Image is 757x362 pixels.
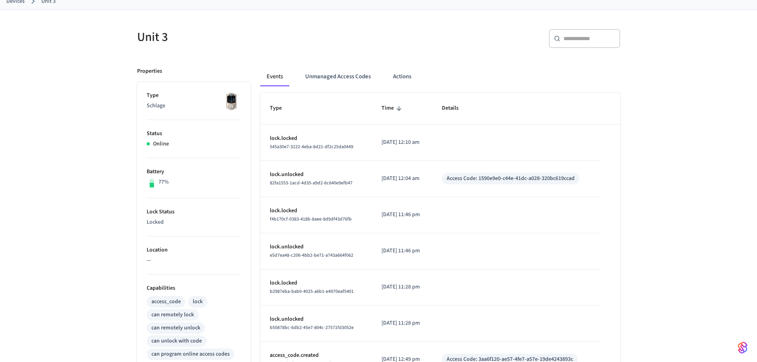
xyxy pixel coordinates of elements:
p: [DATE] 12:10 am [381,138,423,147]
div: Access Code: 1590e9e0-c44e-41dc-a028-320bc619ccad [447,174,575,183]
p: Status [147,130,241,138]
p: Lock Status [147,208,241,216]
span: 545a30e7-3222-4eba-8d21-df2c25da0449 [270,143,353,150]
h5: Unit 3 [137,29,374,45]
div: can unlock with code [151,337,202,345]
p: lock.locked [270,279,362,287]
button: Actions [387,67,418,86]
span: b2987eba-bab0-4025-a6b1-e4970eaf5401 [270,288,354,295]
span: b50878bc-6db2-45e7-804c-27571fd3052e [270,324,354,331]
span: 82fa1553-1acd-4d35-a9d2-6c640e9efb47 [270,180,352,186]
p: lock.unlocked [270,243,362,251]
p: lock.locked [270,207,362,215]
span: e5d7ea48-c206-4bb2-be71-a743a664f062 [270,252,353,259]
div: ant example [260,67,620,86]
p: Type [147,91,241,100]
div: can remotely unlock [151,324,200,332]
p: [DATE] 12:04 am [381,174,423,183]
div: lock [193,298,203,306]
div: can remotely lock [151,311,194,319]
span: Details [442,102,469,114]
p: [DATE] 11:46 pm [381,247,423,255]
p: Locked [147,218,241,226]
div: can program online access codes [151,350,230,358]
p: Properties [137,67,162,75]
p: Location [147,246,241,254]
div: access_code [151,298,181,306]
span: Time [381,102,404,114]
img: SeamLogoGradient.69752ec5.svg [738,341,747,354]
p: [DATE] 11:28 pm [381,283,423,291]
p: [DATE] 11:46 pm [381,211,423,219]
img: Schlage Sense Smart Deadbolt with Camelot Trim, Front [221,91,241,111]
p: lock.unlocked [270,315,362,323]
p: lock.unlocked [270,170,362,179]
span: f4b170cf-0383-418b-8aee-8d9df43d76fb [270,216,352,223]
p: — [147,256,241,265]
p: Battery [147,168,241,176]
p: 77% [159,178,169,186]
p: Online [153,140,169,148]
p: lock.locked [270,134,362,143]
span: Type [270,102,292,114]
button: Unmanaged Access Codes [299,67,377,86]
p: [DATE] 11:28 pm [381,319,423,327]
p: access_code.created [270,351,362,360]
p: Schlage [147,102,241,110]
button: Events [260,67,289,86]
p: Capabilities [147,284,241,292]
